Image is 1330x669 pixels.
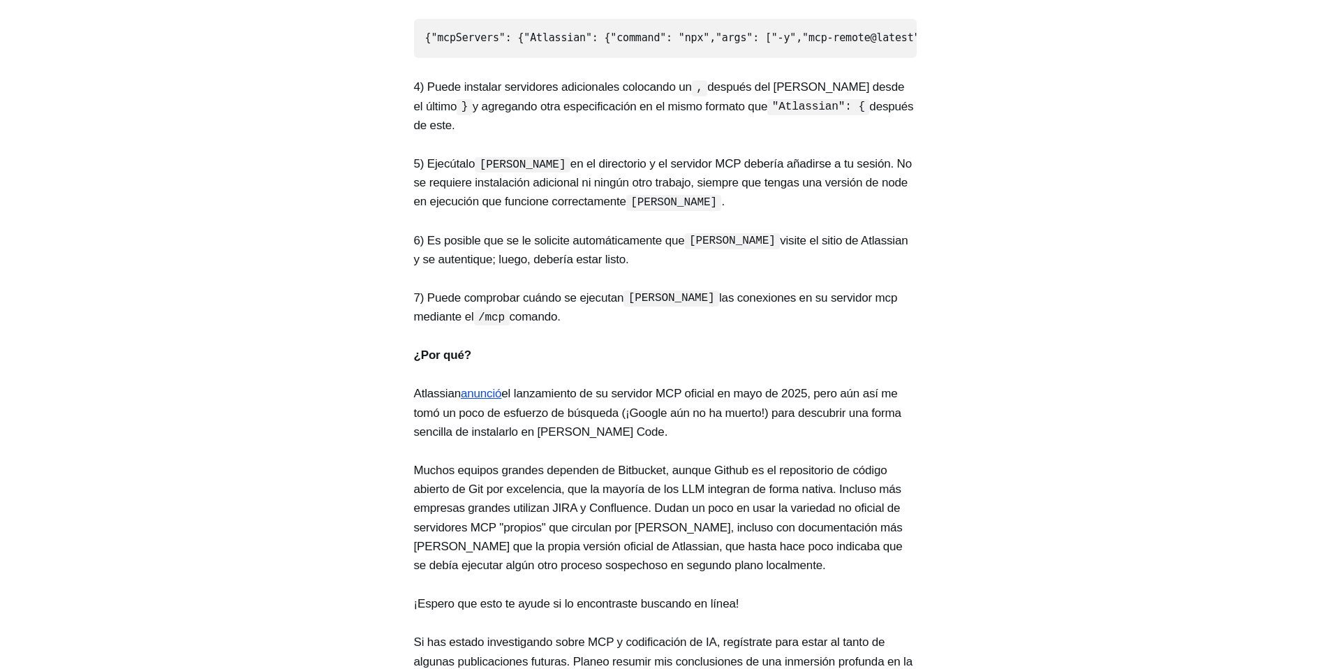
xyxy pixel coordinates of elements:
code: [PERSON_NAME] [475,157,570,173]
font: 4) Puede instalar servidores adicionales colocando un [414,80,692,94]
button: Iniciar sesión [265,179,339,194]
code: , [692,80,707,96]
font: y agregando otra especificación en el mismo formato que [473,100,768,113]
font: ¿Por qué? [414,348,472,362]
font: 0 comentarios [420,8,503,21]
font: comando. [510,310,561,323]
font: . [721,195,725,208]
font: visite el sitio de Atlassian y se autentique; luego, debería estar listo. [414,234,908,266]
code: [PERSON_NAME] [623,291,719,307]
code: [PERSON_NAME] [626,195,722,211]
font: Iniciar sesión [265,181,339,192]
font: para empezar a comentar. [282,105,435,118]
code: /mcp [474,310,510,326]
font: Hazte miembro de [68,105,175,118]
font: Iniciar la conversación [149,75,354,95]
code: { "mcpServers": { "Atlassian": { "command": "npx", "args": [ "-y", "mcp-remote@latest", "[URL][DO... [425,31,1075,44]
font: ¿Ya eres miembro? [164,180,263,193]
button: Regístrate ahora [194,140,309,170]
font: 5) Ejecútalo [414,157,475,170]
font: 7) Puede comprobar cuándo se ejecutan [414,291,624,304]
code: } [457,99,472,115]
font: después del [PERSON_NAME] desde el último [414,80,905,112]
font: 6) Es posible que se le solicite automáticamente que [414,234,685,247]
font: Atlassian [414,387,461,400]
a: anunció [461,387,501,400]
font: Muchos equipos grandes dependen de Bitbucket, aunque Github es el repositorio de código abierto d... [414,464,903,572]
code: [PERSON_NAME] [685,233,781,249]
font: Clearer Thinking [175,105,282,118]
font: en el directorio y el servidor MCP debería añadirse a tu sesión. No se requiere instalación adici... [414,157,912,208]
font: el lanzamiento de su servidor MCP oficial en mayo de 2025, pero aún así me tomó un poco de esfuer... [414,387,901,438]
font: después de este. [414,100,914,132]
font: Regístrate ahora [208,149,295,161]
font: ¡Espero que esto te ayude si lo encontraste buscando en línea! [414,597,739,610]
code: "Atlassian": { [767,99,869,115]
